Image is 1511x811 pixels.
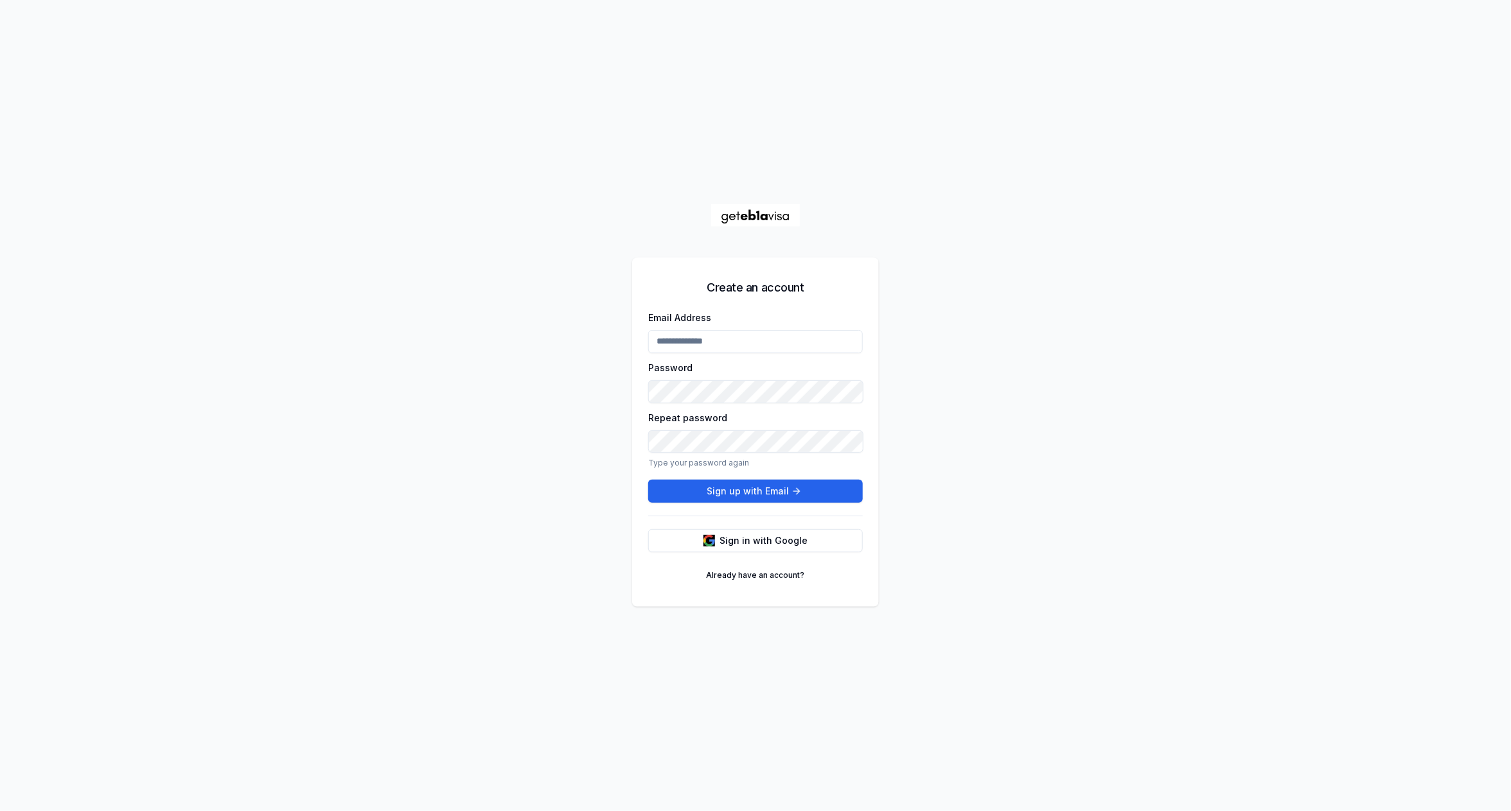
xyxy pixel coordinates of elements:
[720,534,808,547] span: Sign in with Google
[648,529,863,552] button: Sign in with Google
[711,204,800,227] a: Home Page
[648,480,863,503] button: Sign up with Email
[703,535,715,546] img: google logo
[711,204,800,227] img: geteb1avisa logo
[648,362,693,373] label: Password
[648,458,863,473] p: Type your password again
[699,565,813,586] a: Already have an account?
[707,279,804,297] h5: Create an account
[648,312,711,323] label: Email Address
[648,412,727,423] label: Repeat password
